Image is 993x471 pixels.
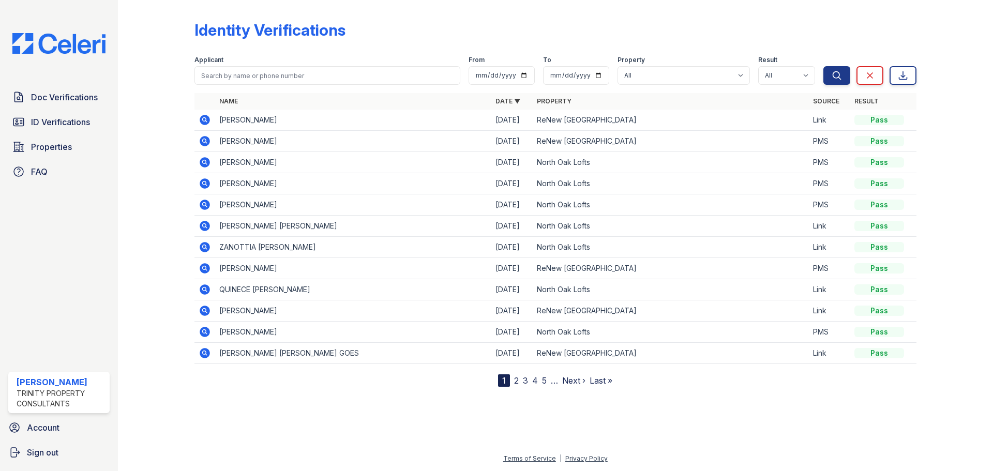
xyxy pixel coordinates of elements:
td: ZANOTTIA [PERSON_NAME] [215,237,491,258]
a: Property [537,97,571,105]
span: Account [27,421,59,434]
td: [DATE] [491,258,533,279]
div: Pass [854,306,904,316]
span: Sign out [27,446,58,459]
a: Date ▼ [495,97,520,105]
div: Pass [854,115,904,125]
a: FAQ [8,161,110,182]
td: Link [809,110,850,131]
a: Next › [562,375,585,386]
div: Pass [854,348,904,358]
span: Properties [31,141,72,153]
td: [DATE] [491,300,533,322]
td: [DATE] [491,237,533,258]
td: North Oak Lofts [533,237,809,258]
label: Property [618,56,645,64]
span: ID Verifications [31,116,90,128]
td: [DATE] [491,131,533,152]
a: Properties [8,136,110,157]
td: [PERSON_NAME] [PERSON_NAME] [215,216,491,237]
a: Source [813,97,839,105]
td: [DATE] [491,343,533,364]
td: Link [809,300,850,322]
a: Last » [590,375,612,386]
td: North Oak Lofts [533,279,809,300]
a: Name [219,97,238,105]
a: 4 [532,375,538,386]
td: PMS [809,131,850,152]
td: ReNew [GEOGRAPHIC_DATA] [533,258,809,279]
div: Pass [854,200,904,210]
td: [DATE] [491,194,533,216]
td: [PERSON_NAME] [215,194,491,216]
td: [DATE] [491,322,533,343]
td: ReNew [GEOGRAPHIC_DATA] [533,110,809,131]
a: Terms of Service [503,454,556,462]
td: [PERSON_NAME] [215,322,491,343]
td: Link [809,279,850,300]
div: Pass [854,284,904,295]
label: Result [758,56,777,64]
td: North Oak Lofts [533,173,809,194]
td: [PERSON_NAME] [215,258,491,279]
div: Pass [854,242,904,252]
div: Trinity Property Consultants [17,388,106,409]
td: PMS [809,173,850,194]
td: [PERSON_NAME] [215,152,491,173]
div: Pass [854,178,904,189]
td: PMS [809,322,850,343]
div: Identity Verifications [194,21,345,39]
label: From [469,56,485,64]
a: ID Verifications [8,112,110,132]
td: Link [809,237,850,258]
td: [DATE] [491,110,533,131]
td: [PERSON_NAME] [215,110,491,131]
div: | [560,454,562,462]
a: Doc Verifications [8,87,110,108]
div: Pass [854,136,904,146]
div: Pass [854,263,904,274]
td: PMS [809,152,850,173]
a: Sign out [4,442,114,463]
label: Applicant [194,56,223,64]
div: Pass [854,221,904,231]
td: North Oak Lofts [533,152,809,173]
td: Link [809,216,850,237]
a: 5 [542,375,547,386]
img: CE_Logo_Blue-a8612792a0a2168367f1c8372b55b34899dd931a85d93a1a3d3e32e68fde9ad4.png [4,33,114,54]
td: QUINECE [PERSON_NAME] [215,279,491,300]
a: Account [4,417,114,438]
td: [DATE] [491,216,533,237]
span: FAQ [31,165,48,178]
td: [DATE] [491,173,533,194]
div: Pass [854,157,904,168]
td: ReNew [GEOGRAPHIC_DATA] [533,343,809,364]
td: ReNew [GEOGRAPHIC_DATA] [533,131,809,152]
input: Search by name or phone number [194,66,460,85]
td: North Oak Lofts [533,322,809,343]
td: [PERSON_NAME] [PERSON_NAME] GOES [215,343,491,364]
a: 2 [514,375,519,386]
td: [PERSON_NAME] [215,300,491,322]
div: Pass [854,327,904,337]
span: Doc Verifications [31,91,98,103]
td: [PERSON_NAME] [215,131,491,152]
span: … [551,374,558,387]
a: Privacy Policy [565,454,608,462]
td: ReNew [GEOGRAPHIC_DATA] [533,300,809,322]
div: [PERSON_NAME] [17,376,106,388]
td: [DATE] [491,279,533,300]
td: PMS [809,258,850,279]
a: Result [854,97,879,105]
a: 3 [523,375,528,386]
td: [PERSON_NAME] [215,173,491,194]
td: PMS [809,194,850,216]
td: Link [809,343,850,364]
div: 1 [498,374,510,387]
td: North Oak Lofts [533,194,809,216]
label: To [543,56,551,64]
td: North Oak Lofts [533,216,809,237]
td: [DATE] [491,152,533,173]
